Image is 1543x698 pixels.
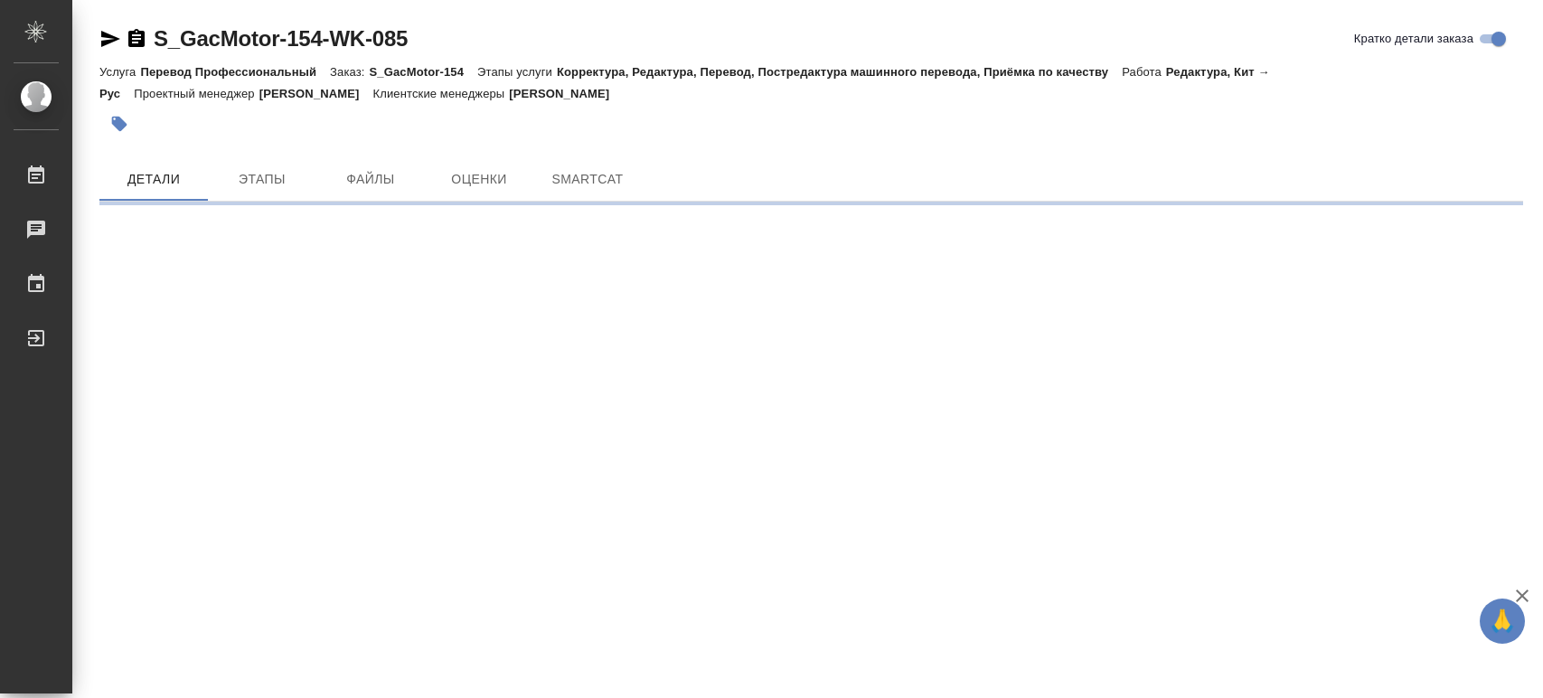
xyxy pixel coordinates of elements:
[259,87,373,100] p: [PERSON_NAME]
[99,28,121,50] button: Скопировать ссылку для ЯМессенджера
[134,87,259,100] p: Проектный менеджер
[557,65,1122,79] p: Корректура, Редактура, Перевод, Постредактура машинного перевода, Приёмка по качеству
[327,168,414,191] span: Файлы
[1354,30,1473,48] span: Кратко детали заказа
[477,65,557,79] p: Этапы услуги
[126,28,147,50] button: Скопировать ссылку
[110,168,197,191] span: Детали
[509,87,623,100] p: [PERSON_NAME]
[219,168,306,191] span: Этапы
[99,65,140,79] p: Услуга
[1122,65,1166,79] p: Работа
[99,104,139,144] button: Добавить тэг
[373,87,510,100] p: Клиентские менеджеры
[1487,602,1518,640] span: 🙏
[154,26,408,51] a: S_GacMotor-154-WK-085
[370,65,478,79] p: S_GacMotor-154
[436,168,522,191] span: Оценки
[140,65,330,79] p: Перевод Профессиональный
[544,168,631,191] span: SmartCat
[1480,599,1525,644] button: 🙏
[330,65,369,79] p: Заказ:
